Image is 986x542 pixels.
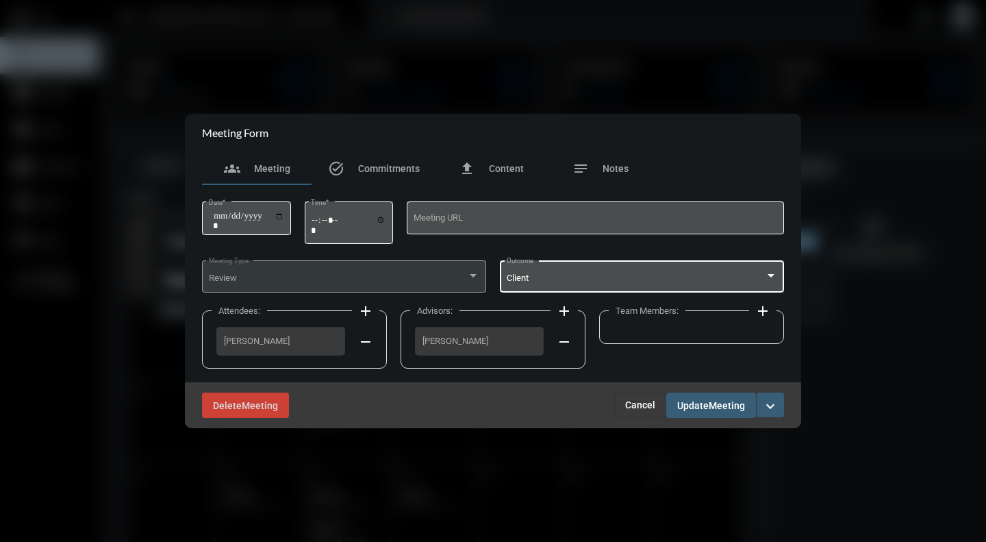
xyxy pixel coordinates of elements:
[224,160,240,177] mat-icon: groups
[489,163,524,174] span: Content
[202,393,289,418] button: DeleteMeeting
[614,393,666,417] button: Cancel
[603,163,629,174] span: Notes
[609,306,685,316] label: Team Members:
[709,400,745,411] span: Meeting
[357,334,374,350] mat-icon: remove
[507,273,529,283] span: Client
[358,163,420,174] span: Commitments
[762,398,779,415] mat-icon: expand_more
[755,303,771,319] mat-icon: add
[625,399,655,410] span: Cancel
[328,160,344,177] mat-icon: task_alt
[213,400,242,411] span: Delete
[572,160,589,177] mat-icon: notes
[202,126,268,139] h2: Meeting Form
[677,400,709,411] span: Update
[666,393,756,418] button: UpdateMeeting
[209,273,237,283] span: Review
[556,334,572,350] mat-icon: remove
[242,400,278,411] span: Meeting
[212,306,267,316] label: Attendees:
[410,306,459,316] label: Advisors:
[254,163,290,174] span: Meeting
[459,160,475,177] mat-icon: file_upload
[422,336,536,346] span: [PERSON_NAME]
[357,303,374,319] mat-icon: add
[556,303,572,319] mat-icon: add
[224,336,338,346] span: [PERSON_NAME]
